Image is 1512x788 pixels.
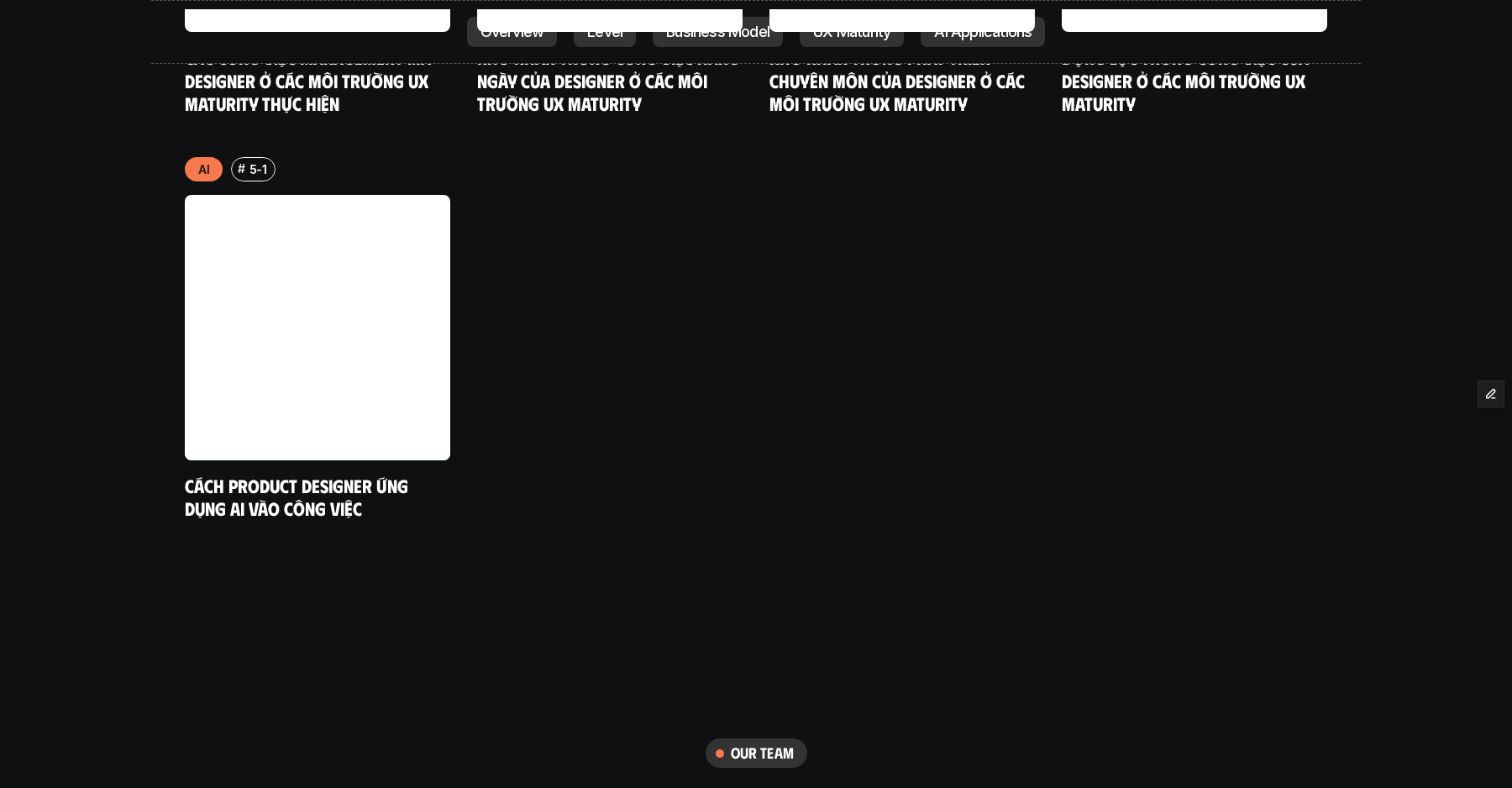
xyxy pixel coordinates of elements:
button: Edit Framer Content [1478,381,1504,407]
p: AI Applications [934,24,1032,40]
p: 5-1 [249,160,267,178]
p: AI [198,160,209,178]
p: Level [587,24,622,40]
a: Động lực trong công việc của designer ở các môi trường UX Maturity [1062,45,1313,114]
h6: our team [731,743,794,763]
p: UX Maturity [813,24,890,40]
a: Cách Product Designer ứng dụng AI vào công việc [185,474,412,520]
h6: # [238,162,245,175]
p: Business Model [666,24,769,40]
a: Các công việc Management mà designer ở các môi trường UX maturity thực hiện [185,45,435,114]
a: Overview [467,17,558,47]
p: Overview [480,24,544,40]
a: Khó khăn trong công việc hàng ngày của designer ở các môi trường UX Maturity [477,45,743,114]
a: Khó khăn trong phát triển chuyên môn của designer ở các môi trường UX Maturity [769,45,1029,114]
